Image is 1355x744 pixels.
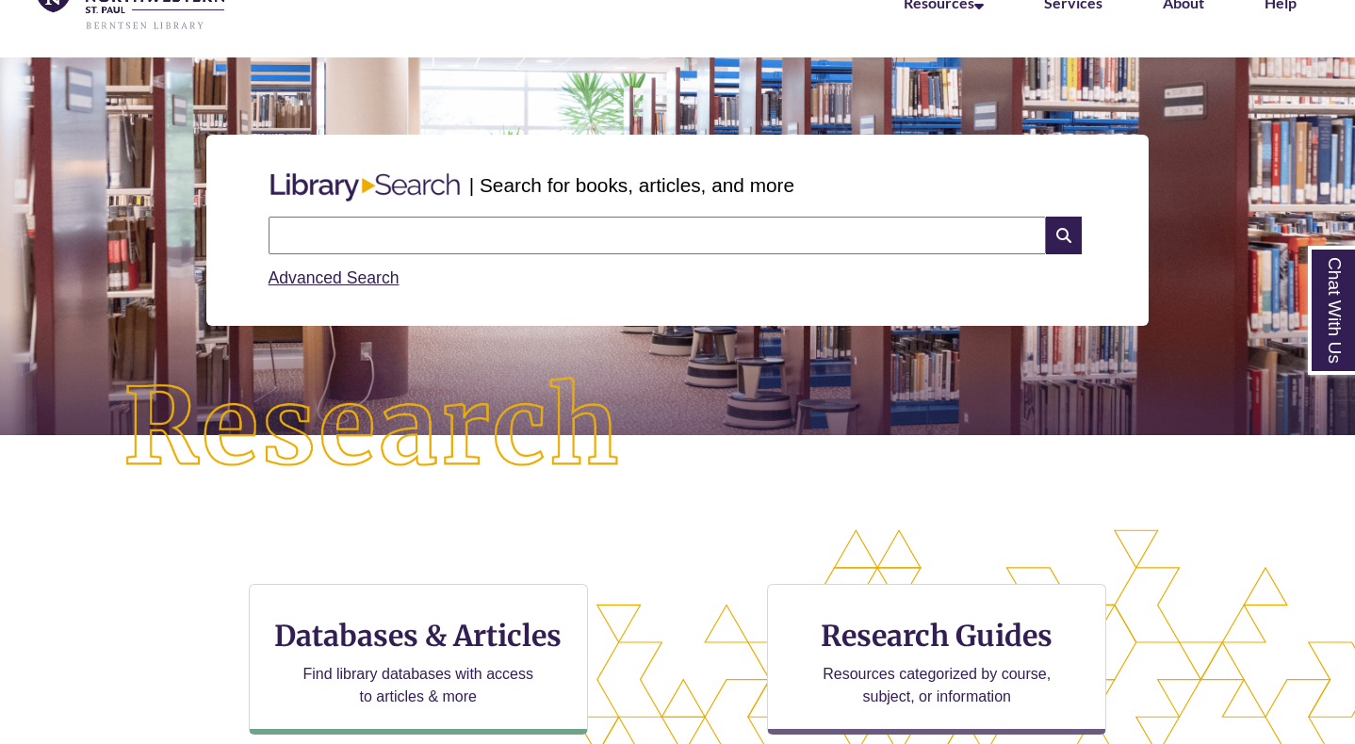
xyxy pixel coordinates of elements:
[469,170,794,200] p: | Search for books, articles, and more
[265,618,572,654] h3: Databases & Articles
[68,322,677,534] img: Research
[783,618,1090,654] h3: Research Guides
[295,663,541,708] p: Find library databases with access to articles & more
[261,166,469,209] img: Libary Search
[767,584,1106,735] a: Research Guides Resources categorized by course, subject, or information
[1046,217,1082,254] i: Search
[269,268,400,287] a: Advanced Search
[814,663,1060,708] p: Resources categorized by course, subject, or information
[249,584,588,735] a: Databases & Articles Find library databases with access to articles & more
